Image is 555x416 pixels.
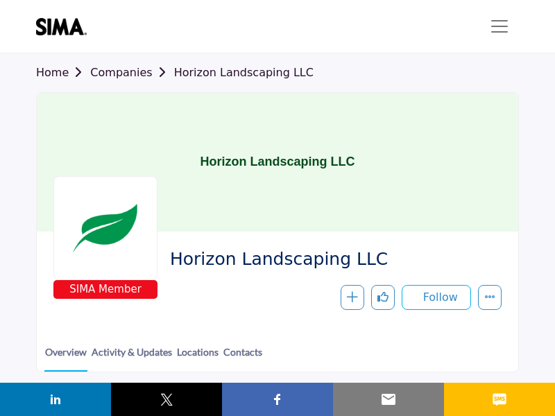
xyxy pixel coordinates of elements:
[90,66,173,79] a: Companies
[91,345,173,370] a: Activity & Updates
[176,345,219,370] a: Locations
[491,391,508,408] img: sms sharing button
[36,66,90,79] a: Home
[402,285,471,310] button: Follow
[269,391,286,408] img: facebook sharing button
[36,18,94,35] img: site Logo
[47,391,64,408] img: linkedin sharing button
[223,345,263,370] a: Contacts
[200,93,355,232] h1: Horizon Landscaping LLC
[56,281,155,297] span: SIMA Member
[174,66,314,79] a: Horizon Landscaping LLC
[170,248,491,271] span: Horizon Landscaping LLC
[480,12,519,40] button: Toggle navigation
[380,391,397,408] img: email sharing button
[158,391,175,408] img: twitter sharing button
[44,345,87,372] a: Overview
[478,285,502,310] button: More details
[371,285,395,310] button: Like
